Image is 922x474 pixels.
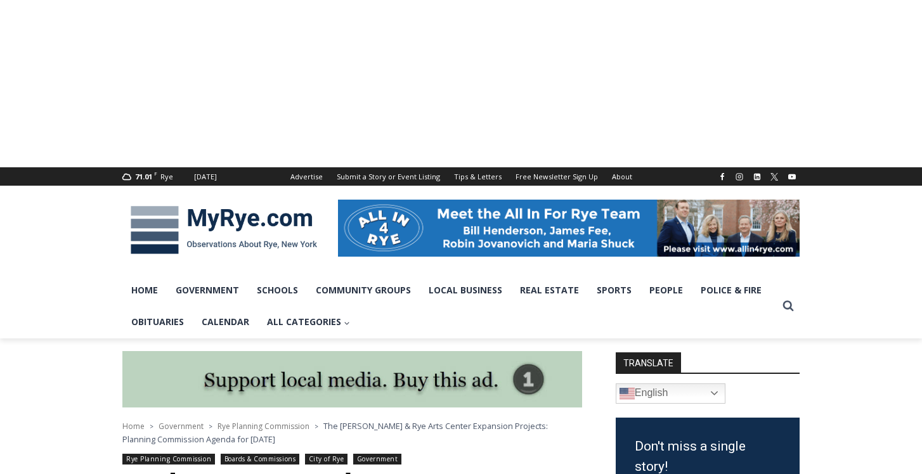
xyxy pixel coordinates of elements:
a: Sports [588,274,640,306]
nav: Primary Navigation [122,274,777,338]
button: View Search Form [777,295,800,317]
a: Instagram [732,169,747,184]
a: Facebook [715,169,730,184]
nav: Breadcrumbs [122,420,582,445]
a: Boards & Commissions [221,454,300,464]
a: About [605,167,639,186]
img: MyRye.com [122,197,325,263]
a: Government [167,274,248,306]
a: Rye Planning Commission [218,421,309,432]
span: F [154,170,157,177]
a: X [767,169,782,184]
a: Local Business [420,274,511,306]
img: All in for Rye [338,200,800,257]
span: The [PERSON_NAME] & Rye Arts Center Expansion Projects: Planning Commission Agenda for [DATE] [122,420,548,444]
nav: Secondary Navigation [283,167,639,186]
div: [DATE] [194,171,217,183]
a: Calendar [193,306,258,338]
a: People [640,274,692,306]
a: All Categories [258,306,359,338]
a: Home [122,274,167,306]
a: Home [122,421,145,432]
a: Submit a Story or Event Listing [330,167,447,186]
span: > [209,422,212,431]
a: Advertise [283,167,330,186]
a: Police & Fire [692,274,770,306]
a: Free Newsletter Sign Up [509,167,605,186]
span: All Categories [267,315,350,329]
a: Government [353,454,401,464]
a: Tips & Letters [447,167,509,186]
a: YouTube [784,169,800,184]
a: Government [159,421,204,432]
a: Community Groups [307,274,420,306]
a: Real Estate [511,274,588,306]
a: Schools [248,274,307,306]
span: 71.01 [135,172,152,181]
strong: TRANSLATE [616,352,681,373]
a: Rye Planning Commission [122,454,215,464]
a: English [616,383,725,404]
a: City of Rye [305,454,348,464]
img: support local media, buy this ad [122,351,582,408]
a: Obituaries [122,306,193,338]
div: Rye [160,171,173,183]
span: > [315,422,318,431]
a: Linkedin [750,169,765,184]
img: en [620,386,635,401]
span: > [150,422,153,431]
